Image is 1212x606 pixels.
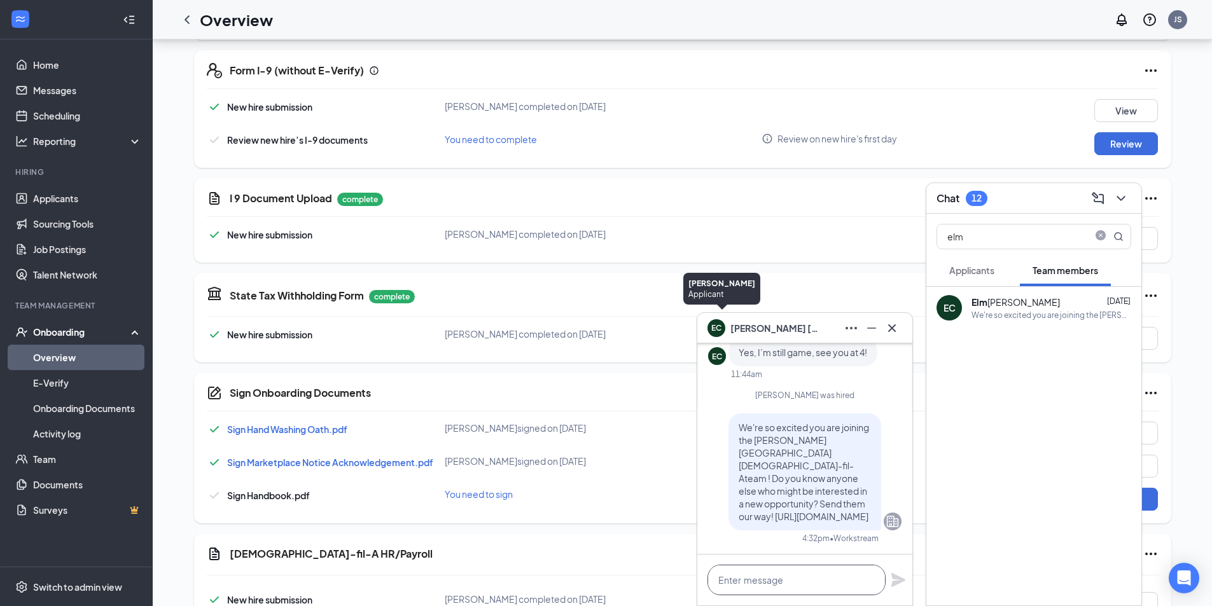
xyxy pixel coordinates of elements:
svg: Checkmark [207,327,222,342]
a: Team [33,446,142,472]
svg: Collapse [123,13,136,26]
h5: Form I-9 (without E-Verify) [230,64,364,78]
a: Overview [33,345,142,370]
svg: Checkmark [207,132,222,148]
span: close-circle [1093,230,1108,243]
div: Reporting [33,135,143,148]
svg: FormI9EVerifyIcon [207,63,222,78]
button: Ellipses [841,318,861,338]
div: You need to sign [445,488,762,500]
svg: ChevronLeft [179,12,195,27]
span: New hire submission [227,101,312,113]
h1: Overview [200,9,273,31]
span: New hire submission [227,329,312,340]
svg: Settings [15,581,28,593]
a: Talent Network [33,262,142,287]
button: Cross [882,318,902,338]
div: [PERSON_NAME] [688,278,755,289]
div: Open Intercom Messenger [1169,563,1199,593]
svg: Info [369,65,379,76]
div: 12 [972,193,982,203]
span: • Workstream [830,533,879,544]
div: Hiring [15,167,139,177]
button: View [1094,99,1158,122]
a: Applicants [33,186,142,211]
span: Review on new hire's first day [777,132,897,145]
h5: [DEMOGRAPHIC_DATA]-fil-A HR/Payroll [230,547,433,561]
span: [PERSON_NAME] completed on [DATE] [445,593,606,605]
a: Scheduling [33,103,142,128]
a: Home [33,52,142,78]
button: ComposeMessage [1088,188,1108,209]
svg: Ellipses [1143,191,1159,206]
b: Elm [972,296,987,308]
div: Applicant [688,289,755,300]
svg: CompanyDocumentIcon [207,385,222,401]
span: New hire submission [227,229,312,240]
span: [PERSON_NAME] [PERSON_NAME] [730,321,819,335]
svg: Ellipses [1143,63,1159,78]
svg: Ellipses [1143,385,1159,401]
svg: TaxGovernmentIcon [207,286,222,301]
svg: Checkmark [207,488,222,503]
p: complete [337,193,383,206]
svg: Checkmark [207,455,222,470]
span: New hire submission [227,594,312,605]
a: Messages [33,78,142,103]
div: JS [1174,14,1182,25]
div: Team Management [15,300,139,311]
svg: Notifications [1114,12,1129,27]
button: Minimize [861,318,882,338]
a: SurveysCrown [33,497,142,523]
svg: Info [762,133,773,144]
svg: Checkmark [207,99,222,114]
span: Applicants [949,265,994,276]
div: [PERSON_NAME] signed on [DATE] [445,455,762,467]
div: Switch to admin view [33,581,122,593]
span: [PERSON_NAME] completed on [DATE] [445,328,606,340]
svg: Ellipses [1143,546,1159,561]
div: We're so excited you are joining the [PERSON_NAME][GEOGRAPHIC_DATA] [DEMOGRAPHIC_DATA]-fil-Ateam ... [972,310,1131,320]
div: 4:32pm [802,533,830,544]
a: Sign Marketplace Notice Acknowledgement.pdf [227,457,433,468]
a: Documents [33,472,142,497]
h5: I 9 Document Upload [230,191,332,205]
p: complete [369,290,415,303]
a: Job Postings [33,237,142,262]
input: Search team member [937,224,1088,249]
span: close-circle [1093,230,1108,240]
svg: ChevronDown [1113,191,1129,206]
span: [DATE] [1107,296,1131,306]
svg: CustomFormIcon [207,191,222,206]
svg: Minimize [864,320,879,336]
a: E-Verify [33,370,142,396]
div: EC [944,301,956,314]
span: Sign Handbook.pdf [227,490,310,501]
span: [PERSON_NAME] completed on [DATE] [445,228,606,240]
a: Sign Hand Washing Oath.pdf [227,424,347,435]
svg: Plane [891,572,906,588]
svg: ComposeMessage [1090,191,1106,206]
span: Yes, I’m still game, see you at 4! [739,347,867,358]
div: [PERSON_NAME] signed on [DATE] [445,422,762,434]
svg: Cross [884,320,900,336]
div: Onboarding [33,326,131,338]
div: [PERSON_NAME] [972,296,1060,308]
h5: State Tax Withholding Form [230,289,364,303]
div: 11:44am [731,369,762,380]
span: You need to complete [445,134,537,145]
h3: Chat [937,191,959,205]
svg: Document [207,546,222,561]
svg: QuestionInfo [1142,12,1157,27]
svg: Company [885,514,900,529]
svg: Analysis [15,135,28,148]
svg: Ellipses [1143,288,1159,303]
a: Activity log [33,421,142,446]
div: EC [712,351,722,362]
div: [PERSON_NAME] was hired [708,390,902,401]
svg: Checkmark [207,227,222,242]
